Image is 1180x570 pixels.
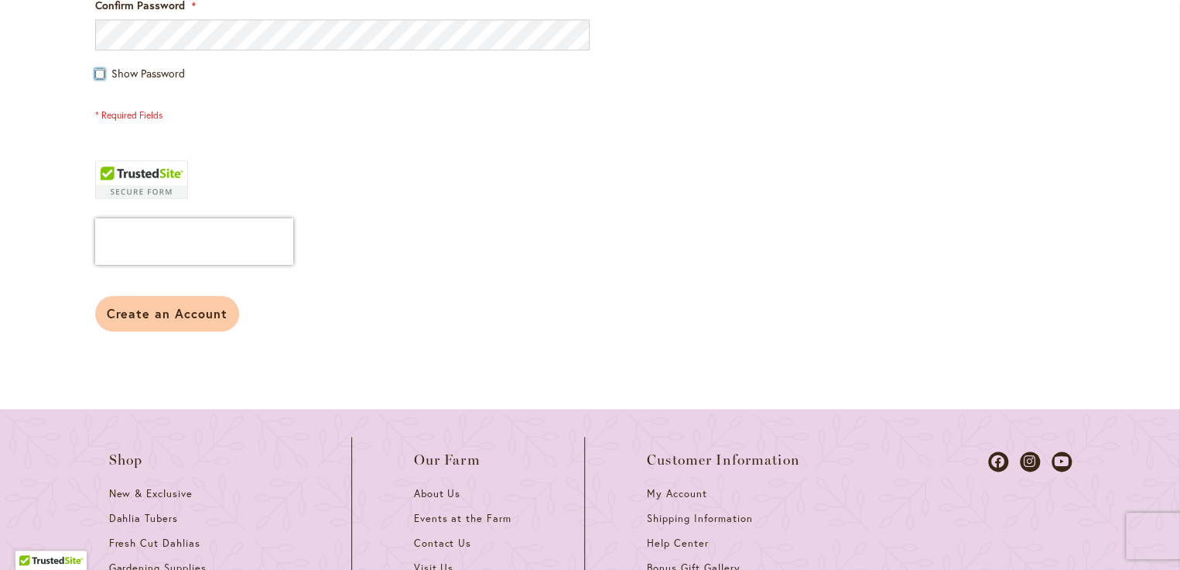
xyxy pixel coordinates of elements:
span: Show Password [111,66,185,81]
span: Fresh Cut Dahlias [109,537,201,550]
span: Dahlia Tubers [109,512,179,525]
span: My Account [647,487,707,500]
a: Dahlias on Instagram [1020,452,1040,472]
a: Dahlias on Facebook [988,452,1008,472]
span: Customer Information [647,452,800,468]
span: About Us [414,487,461,500]
span: Help Center [647,537,709,550]
span: New & Exclusive [109,487,193,500]
span: Events at the Farm [414,512,511,525]
span: Shipping Information [647,512,752,525]
iframe: reCAPTCHA [95,218,293,265]
span: Create an Account [107,305,228,321]
a: Dahlias on Youtube [1052,452,1072,472]
span: Contact Us [414,537,472,550]
span: Our Farm [414,452,481,468]
div: TrustedSite Certified [95,160,188,199]
button: Create an Account [95,296,240,331]
iframe: Launch Accessibility Center [12,515,55,558]
span: Shop [109,452,143,468]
